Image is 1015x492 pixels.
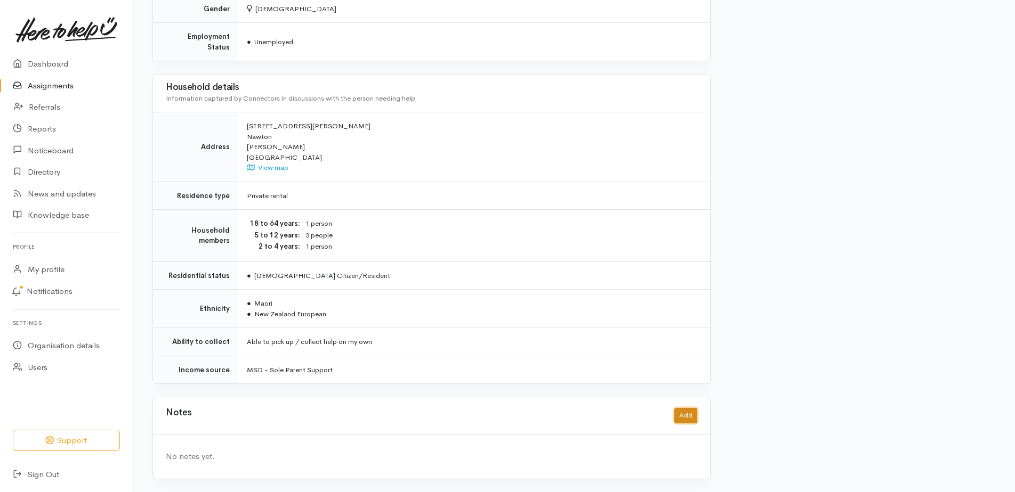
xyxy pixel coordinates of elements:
td: Employment Status [153,23,238,61]
span: ● [247,37,251,46]
h3: Notes [166,408,191,423]
td: MSD - Sole Parent Support [238,356,710,383]
td: Ability to collect [153,328,238,356]
dd: 1 person [305,218,697,229]
td: Address [153,112,238,182]
a: View map [247,163,288,172]
span: ● [247,309,251,318]
span: [DEMOGRAPHIC_DATA] Citizen/Resident [247,271,390,280]
div: [STREET_ADDRESS][PERSON_NAME] Nawton [PERSON_NAME] [GEOGRAPHIC_DATA] [247,121,697,173]
td: Ethnicity [153,290,238,328]
span: Unemployed [247,37,293,46]
span: ● [247,299,251,308]
h6: Settings [13,316,120,330]
dt: 18 to 64 years [247,218,300,229]
span: ● [247,271,251,280]
button: Add [674,408,697,423]
h3: Household details [166,83,697,93]
td: Residential status [153,261,238,290]
td: Residence type [153,182,238,210]
dt: 5 to 12 years [247,230,300,241]
button: Support [13,430,120,452]
h6: Profile [13,240,120,254]
td: Income source [153,356,238,383]
td: Private rental [238,182,710,210]
span: Information captured by Connectors in discussions with the person needing help [166,94,415,103]
div: No notes yet. [166,450,697,463]
dd: 3 people [305,230,697,241]
span: [DEMOGRAPHIC_DATA] [247,4,336,13]
dd: 1 person [305,241,697,252]
td: Able to pick up / collect help on my own [238,328,710,356]
span: Maori New Zealand European [247,299,326,318]
dt: 2 to 4 years [247,241,300,252]
td: Household members [153,210,238,261]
